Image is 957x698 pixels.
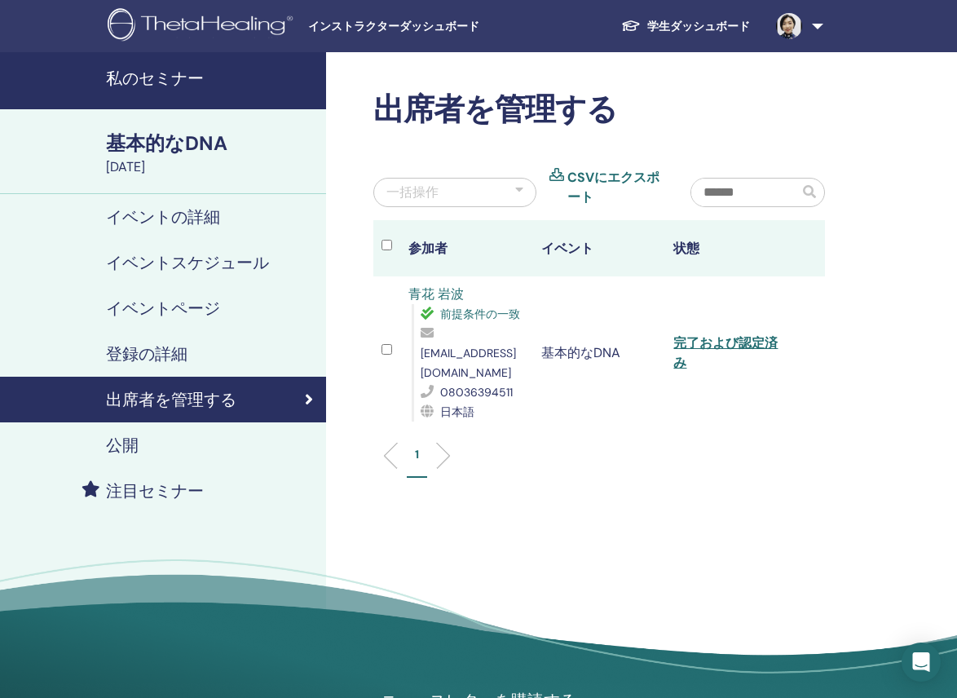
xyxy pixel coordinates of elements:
[440,307,520,321] font: 前提条件の一致
[567,168,666,207] a: CSVにエクスポート
[106,158,145,175] font: [DATE]
[415,447,419,462] font: 1
[106,130,227,156] font: 基本的なDNA
[106,435,139,456] font: 公開
[440,385,513,400] font: 08036394511
[386,183,439,201] font: 一括操作
[541,240,593,257] font: イベント
[408,285,464,303] a: 青花 岩波
[647,19,750,33] font: 学生ダッシュボード
[621,19,641,33] img: graduation-cap-white.svg
[440,404,474,419] font: 日本語
[408,240,448,257] font: 参加者
[106,68,204,89] font: 私のセミナー
[106,298,220,319] font: イベントページ
[106,480,204,501] font: 注目セミナー
[421,346,516,380] font: [EMAIL_ADDRESS][DOMAIN_NAME]
[902,643,941,682] div: インターコムメッセンジャーを開く
[373,89,617,130] font: 出席者を管理する
[608,11,763,42] a: 学生ダッシュボード
[541,344,620,361] font: 基本的なDNA
[567,169,659,205] font: CSVにエクスポート
[108,8,298,45] img: logo.png
[106,389,236,410] font: 出席者を管理する
[308,20,479,33] font: インストラクターダッシュボード
[673,334,778,371] a: 完了および認定済み
[776,13,802,39] img: default.jpg
[106,252,269,273] font: イベントスケジュール
[106,206,220,228] font: イベントの詳細
[673,240,699,257] font: 状態
[96,130,326,177] a: 基本的なDNA[DATE]
[106,343,187,364] font: 登録の詳細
